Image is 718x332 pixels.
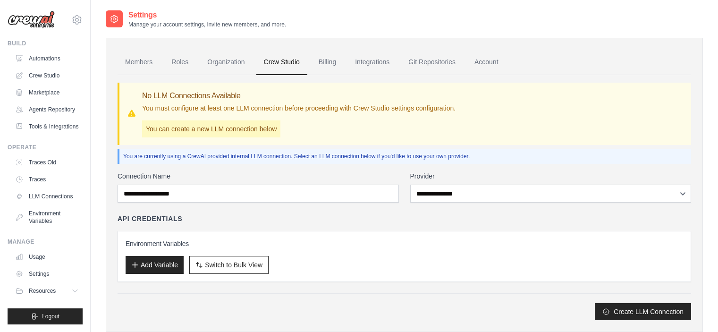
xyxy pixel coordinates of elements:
div: Build [8,40,83,47]
a: Tools & Integrations [11,119,83,134]
button: Logout [8,308,83,324]
h3: No LLM Connections Available [142,90,456,102]
a: Account [467,50,506,75]
p: You must configure at least one LLM connection before proceeding with Crew Studio settings config... [142,103,456,113]
a: Members [118,50,160,75]
a: Environment Variables [11,206,83,229]
p: Manage your account settings, invite new members, and more. [128,21,286,28]
a: Automations [11,51,83,66]
a: LLM Connections [11,189,83,204]
label: Connection Name [118,171,399,181]
a: Integrations [347,50,397,75]
p: You can create a new LLM connection below [142,120,280,137]
p: You are currently using a CrewAI provided internal LLM connection. Select an LLM connection below... [123,153,687,160]
div: Operate [8,144,83,151]
a: Roles [164,50,196,75]
span: Logout [42,313,59,320]
label: Provider [410,171,692,181]
button: Add Variable [126,256,184,274]
a: Crew Studio [11,68,83,83]
h3: Environment Variables [126,239,683,248]
a: Usage [11,249,83,264]
a: Traces [11,172,83,187]
a: Organization [200,50,252,75]
button: Create LLM Connection [595,303,691,320]
a: Marketplace [11,85,83,100]
a: Crew Studio [256,50,307,75]
span: Switch to Bulk View [205,260,262,270]
a: Settings [11,266,83,281]
h2: Settings [128,9,286,21]
span: Resources [29,287,56,295]
img: Logo [8,11,55,29]
button: Resources [11,283,83,298]
a: Git Repositories [401,50,463,75]
a: Traces Old [11,155,83,170]
a: Billing [311,50,344,75]
div: Manage [8,238,83,246]
a: Agents Repository [11,102,83,117]
h4: API Credentials [118,214,182,223]
button: Switch to Bulk View [189,256,269,274]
